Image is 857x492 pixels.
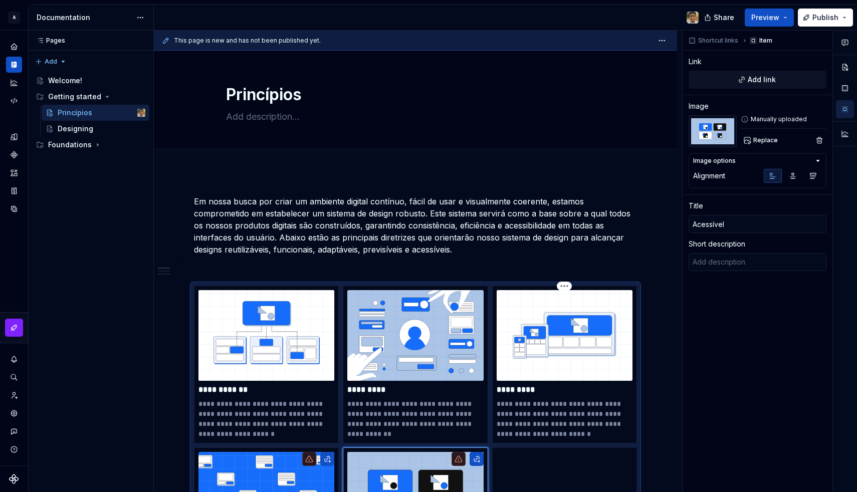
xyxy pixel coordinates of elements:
div: Image options [693,157,736,165]
textarea: Princípios [224,83,603,107]
a: Settings [6,405,22,421]
img: 0063c5a8-7bca-4f5c-bf4b-e4b2a141ed2c.svg [497,290,632,381]
a: Invite team [6,387,22,403]
a: Design tokens [6,129,22,145]
div: Foundations [32,137,149,153]
button: A [2,7,26,28]
div: Getting started [48,92,101,102]
button: Search ⌘K [6,369,22,385]
div: Foundations [48,140,92,150]
a: Components [6,147,22,163]
div: Alignment [693,171,725,181]
img: Andy [687,12,699,24]
input: Add title [689,215,826,233]
div: Short description [689,239,745,249]
img: 2f933953-1427-4282-addf-d40d7f23ea77.svg [689,115,737,147]
a: Assets [6,165,22,181]
a: Storybook stories [6,183,22,199]
button: Replace [741,133,782,147]
div: Welcome! [48,76,82,86]
a: PrincípiosAndy [42,105,149,121]
button: Share [699,9,741,27]
div: Getting started [32,89,149,105]
div: Manually uploaded [741,115,826,123]
a: Data sources [6,201,22,217]
span: Preview [751,13,779,23]
button: Add [32,55,70,69]
p: Em nossa busca por criar um ambiente digital contínuo, fácil de usar e visualmente coerente, esta... [194,195,637,256]
img: 617634b7-11a2-46a8-9ea6-a07f27298825.svg [347,290,483,381]
svg: Supernova Logo [9,474,19,484]
span: Add [45,58,57,66]
img: Andy [137,109,145,117]
span: This page is new and has not been published yet. [174,37,321,45]
button: Preview [745,9,794,27]
button: Contact support [6,423,22,439]
div: Image [689,101,709,111]
button: Image options [693,157,822,165]
div: Link [689,57,702,67]
button: Publish [798,9,853,27]
a: Home [6,39,22,55]
button: Notifications [6,351,22,367]
div: Princípios [58,108,92,118]
button: Add link [689,71,826,89]
div: Title [689,201,703,211]
span: Shortcut links [698,37,738,45]
div: Pages [32,37,65,45]
a: Analytics [6,75,22,91]
span: Replace [753,136,778,144]
a: Designing [42,121,149,137]
div: Documentation [37,13,131,23]
a: Code automation [6,93,22,109]
div: Designing [58,124,93,134]
span: Add link [748,75,776,85]
span: Share [714,13,734,23]
div: A [8,12,20,24]
a: Welcome! [32,73,149,89]
div: Page tree [32,73,149,153]
a: Documentation [6,57,22,73]
button: Shortcut links [686,34,743,48]
img: b8f33bf6-093e-4aa4-b21b-1ef79fc60a34.svg [198,290,334,381]
span: Publish [812,13,838,23]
